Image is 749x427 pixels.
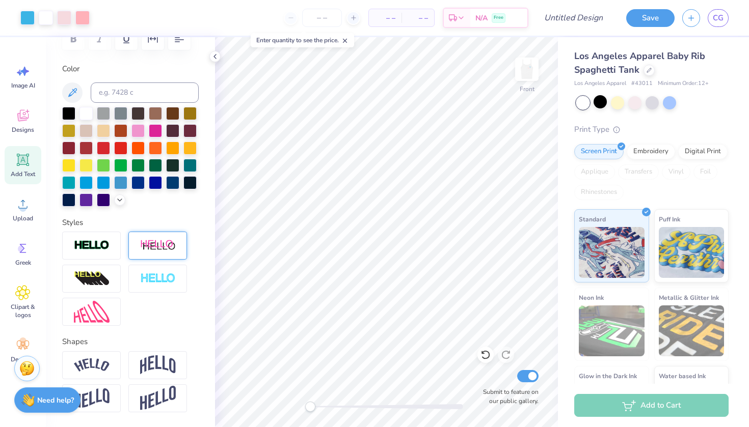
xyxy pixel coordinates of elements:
label: Shapes [62,336,88,348]
div: Rhinestones [574,185,624,200]
input: Untitled Design [536,8,611,28]
div: Vinyl [662,164,690,180]
span: Decorate [11,355,35,363]
span: Designs [12,126,34,134]
input: – – [302,9,342,27]
div: Print Type [574,124,729,135]
a: CG [708,9,729,27]
img: Neon Ink [579,305,645,356]
span: Water based Ink [659,371,706,381]
div: Embroidery [627,144,675,159]
img: Front [517,59,537,79]
img: Shadow [140,239,176,252]
span: Image AI [11,81,35,90]
span: Metallic & Glitter Ink [659,292,719,303]
div: Front [520,84,534,94]
span: CG [713,12,724,24]
span: Los Angeles Apparel [574,79,626,88]
label: Submit to feature on our public gallery. [477,387,539,406]
label: Styles [62,217,83,229]
div: Enter quantity to see the price. [251,33,354,47]
button: Save [626,9,675,27]
img: Free Distort [74,301,110,323]
strong: Need help? [37,395,74,405]
span: Free [494,14,503,21]
img: Standard [579,227,645,278]
span: Los Angeles Apparel Baby Rib Spaghetti Tank [574,50,705,76]
img: Puff Ink [659,227,725,278]
div: Transfers [618,164,659,180]
span: # 43011 [631,79,653,88]
span: – – [408,13,428,23]
img: Arc [74,358,110,372]
span: Upload [13,214,33,222]
input: e.g. 7428 c [91,82,199,103]
img: Stroke [74,240,110,251]
img: Metallic & Glitter Ink [659,305,725,356]
span: Neon Ink [579,292,604,303]
img: Arch [140,355,176,375]
span: – – [375,13,395,23]
img: 3D Illusion [74,271,110,287]
span: Standard [579,214,606,224]
img: Rise [140,386,176,411]
span: N/A [475,13,488,23]
div: Accessibility label [305,402,315,412]
img: Negative Space [140,273,176,284]
div: Foil [693,164,717,180]
div: Applique [574,164,615,180]
span: Clipart & logos [6,303,40,319]
span: Greek [15,259,31,267]
img: Flag [74,388,110,408]
span: Add Text [11,170,35,178]
span: Minimum Order: 12 + [658,79,709,88]
span: Glow in the Dark Ink [579,371,637,381]
div: Screen Print [574,144,624,159]
span: Puff Ink [659,214,680,224]
div: Digital Print [678,144,728,159]
label: Color [62,63,199,75]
